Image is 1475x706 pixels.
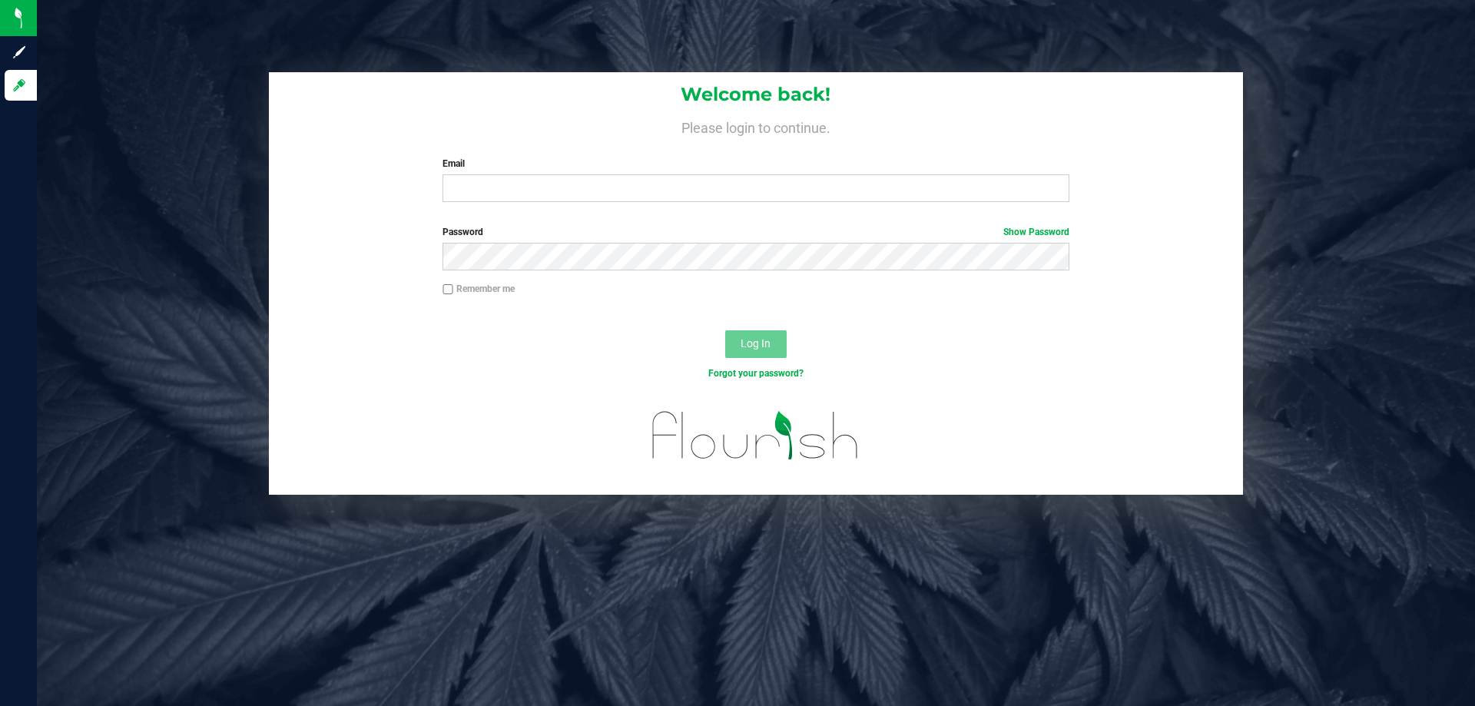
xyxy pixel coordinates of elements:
[12,78,27,93] inline-svg: Log in
[741,337,771,350] span: Log In
[442,282,515,296] label: Remember me
[269,85,1243,104] h1: Welcome back!
[1003,227,1069,237] a: Show Password
[708,368,804,379] a: Forgot your password?
[442,284,453,295] input: Remember me
[442,157,1069,171] label: Email
[269,117,1243,135] h4: Please login to continue.
[634,396,877,475] img: flourish_logo.svg
[12,45,27,60] inline-svg: Sign up
[725,330,787,358] button: Log In
[442,227,483,237] span: Password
